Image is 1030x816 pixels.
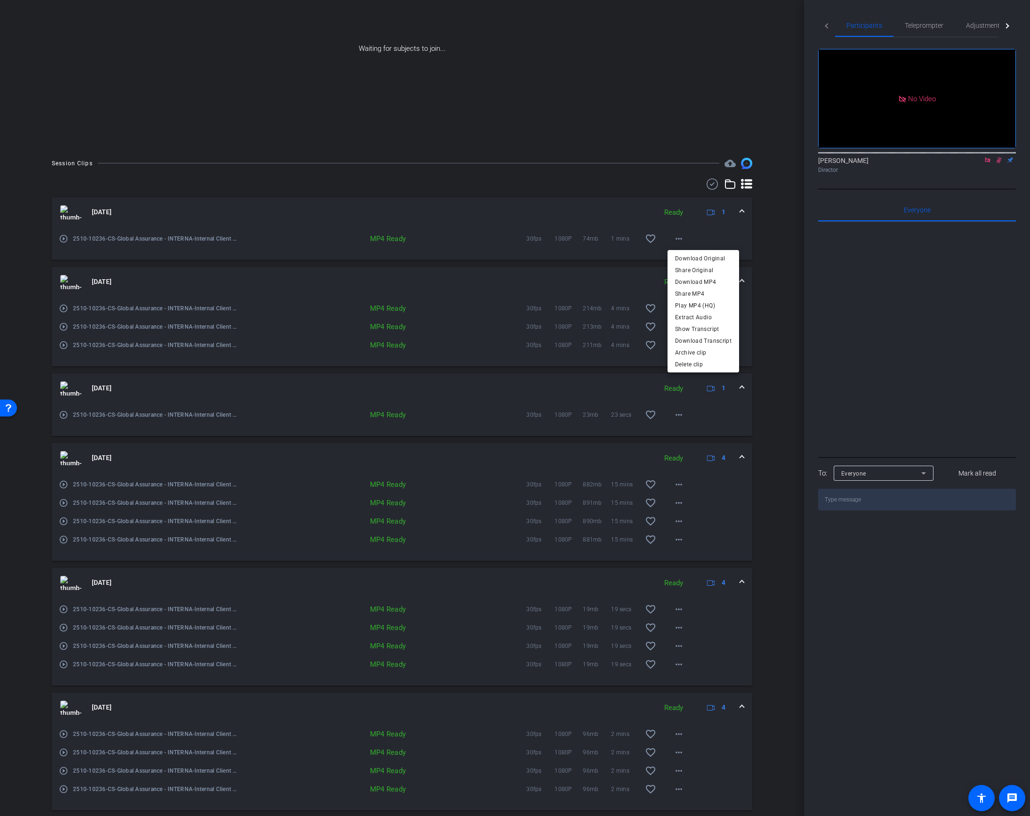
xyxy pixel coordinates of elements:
[675,252,732,264] span: Download Original
[675,335,732,346] span: Download Transcript
[675,311,732,323] span: Extract Audio
[675,347,732,358] span: Archive clip
[675,323,732,334] span: Show Transcript
[675,358,732,370] span: Delete clip
[675,276,732,287] span: Download MP4
[675,288,732,299] span: Share MP4
[675,299,732,311] span: Play MP4 (HQ)
[675,264,732,275] span: Share Original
